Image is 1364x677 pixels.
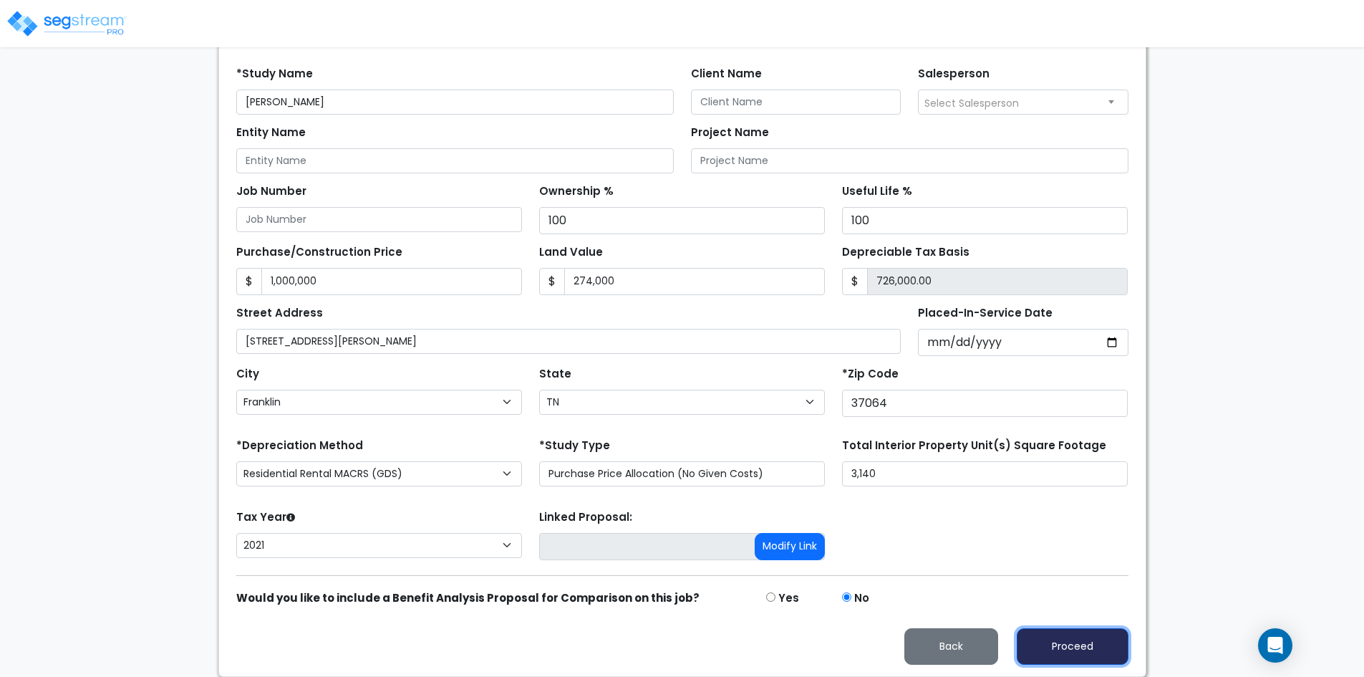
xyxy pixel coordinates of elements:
label: No [854,590,869,607]
button: Proceed [1017,628,1128,665]
input: Street Address [236,329,901,354]
button: Back [904,628,998,665]
label: Linked Proposal: [539,509,632,526]
input: 0.00 [867,268,1128,295]
label: *Study Type [539,438,610,454]
input: Zip Code [842,390,1128,417]
label: Entity Name [236,125,306,141]
button: Modify Link [755,533,825,560]
strong: Would you like to include a Benefit Analysis Proposal for Comparison on this job? [236,590,700,605]
label: City [236,366,259,383]
input: total square foot [842,461,1128,486]
label: Ownership % [539,183,614,200]
label: Project Name [691,125,769,141]
label: Placed-In-Service Date [918,305,1053,322]
input: Client Name [691,90,901,115]
input: Ownership % [539,207,825,234]
label: Tax Year [236,509,295,526]
input: Useful Life % [842,207,1128,234]
label: Client Name [691,66,762,82]
span: $ [236,268,262,295]
input: Purchase or Construction Price [261,268,522,295]
label: Yes [778,590,799,607]
label: Street Address [236,305,323,322]
label: Job Number [236,183,306,200]
label: State [539,366,571,383]
label: *Zip Code [842,366,899,383]
input: Entity Name [236,148,674,173]
label: *Depreciation Method [236,438,363,454]
img: logo_pro_r.png [6,9,127,38]
span: Select Salesperson [924,96,1019,110]
input: Land Value [564,268,825,295]
label: Depreciable Tax Basis [842,244,969,261]
input: Project Name [691,148,1128,173]
label: *Study Name [236,66,313,82]
a: Back [893,636,1010,654]
label: Total Interior Property Unit(s) Square Footage [842,438,1106,454]
span: $ [539,268,565,295]
label: Land Value [539,244,603,261]
input: Job Number [236,207,522,232]
label: Useful Life % [842,183,912,200]
span: $ [842,268,868,295]
div: Open Intercom Messenger [1258,628,1292,663]
label: Purchase/Construction Price [236,244,402,261]
label: Salesperson [918,66,990,82]
input: Study Name [236,90,674,115]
